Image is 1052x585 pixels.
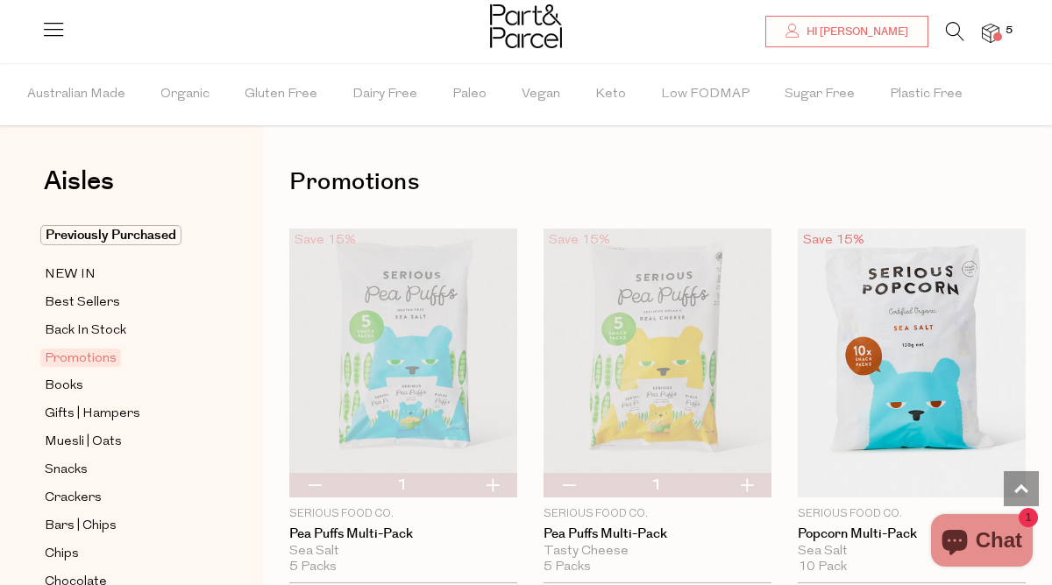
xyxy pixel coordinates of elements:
[798,526,1026,542] a: Popcorn Multi-Pack
[890,64,963,125] span: Plastic Free
[45,225,204,246] a: Previously Purchased
[45,292,120,314] span: Best Sellers
[289,544,517,560] div: Sea Salt
[40,225,181,245] span: Previously Purchased
[490,4,562,48] img: Part&Parcel
[44,168,114,212] a: Aisles
[45,292,204,314] a: Best Sellers
[1001,23,1017,39] span: 5
[785,64,855,125] span: Sugar Free
[289,229,517,497] img: Pea Puffs Multi-Pack
[45,516,117,537] span: Bars | Chips
[802,25,908,39] span: Hi [PERSON_NAME]
[661,64,750,125] span: Low FODMAP
[45,264,96,285] span: NEW IN
[289,506,517,522] p: Serious Food Co.
[45,431,204,453] a: Muesli | Oats
[544,526,771,542] a: Pea Puffs Multi-Pack
[45,264,204,285] a: NEW IN
[45,487,204,509] a: Crackers
[289,560,337,575] span: 5 Packs
[289,162,1026,202] h1: Promotions
[452,64,487,125] span: Paleo
[798,229,1026,497] img: Popcorn Multi-Pack
[798,560,847,575] span: 10 Pack
[926,514,1038,571] inbox-online-store-chat: Shopify online store chat
[289,229,361,252] div: Save 15%
[40,349,121,367] span: Promotions
[45,375,204,397] a: Books
[544,229,615,252] div: Save 15%
[798,544,1026,560] div: Sea Salt
[595,64,626,125] span: Keto
[27,64,125,125] span: Australian Made
[544,544,771,560] div: Tasty Cheese
[765,16,928,47] a: Hi [PERSON_NAME]
[45,432,122,453] span: Muesli | Oats
[45,348,204,369] a: Promotions
[352,64,417,125] span: Dairy Free
[544,506,771,522] p: Serious Food Co.
[45,459,204,481] a: Snacks
[45,403,204,425] a: Gifts | Hampers
[45,488,102,509] span: Crackers
[544,229,771,497] img: Pea Puffs Multi-Pack
[798,229,870,252] div: Save 15%
[45,544,79,565] span: Chips
[45,321,126,342] span: Back In Stock
[245,64,317,125] span: Gluten Free
[544,560,591,575] span: 5 Packs
[45,460,88,481] span: Snacks
[982,24,999,42] a: 5
[289,526,517,542] a: Pea Puffs Multi-Pack
[45,543,204,565] a: Chips
[44,162,114,201] span: Aisles
[798,506,1026,522] p: Serious Food Co.
[160,64,210,125] span: Organic
[45,515,204,537] a: Bars | Chips
[522,64,560,125] span: Vegan
[45,376,83,397] span: Books
[45,404,140,425] span: Gifts | Hampers
[45,320,204,342] a: Back In Stock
